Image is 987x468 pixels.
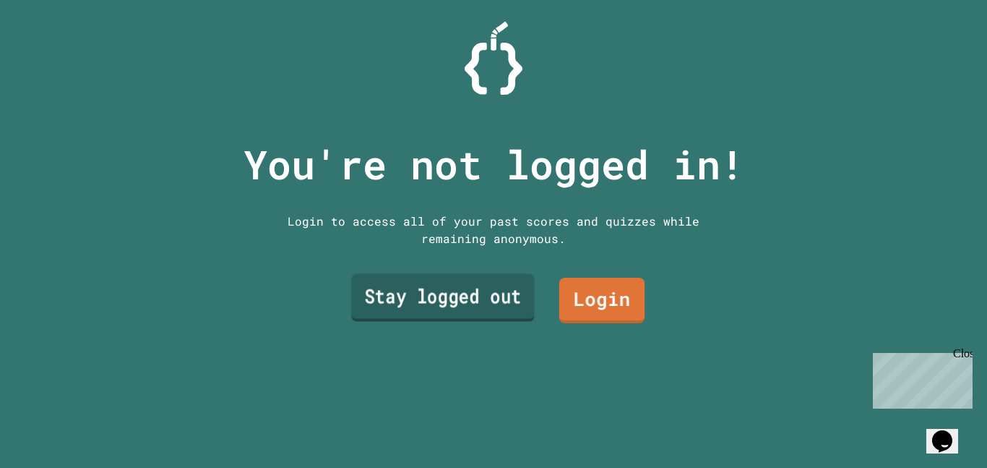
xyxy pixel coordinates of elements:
[559,278,645,323] a: Login
[6,6,100,92] div: Chat with us now!Close
[351,274,534,322] a: Stay logged out
[867,347,973,409] iframe: chat widget
[926,410,973,454] iframe: chat widget
[465,22,522,95] img: Logo.svg
[243,135,744,195] p: You're not logged in!
[277,213,710,247] div: Login to access all of your past scores and quizzes while remaining anonymous.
